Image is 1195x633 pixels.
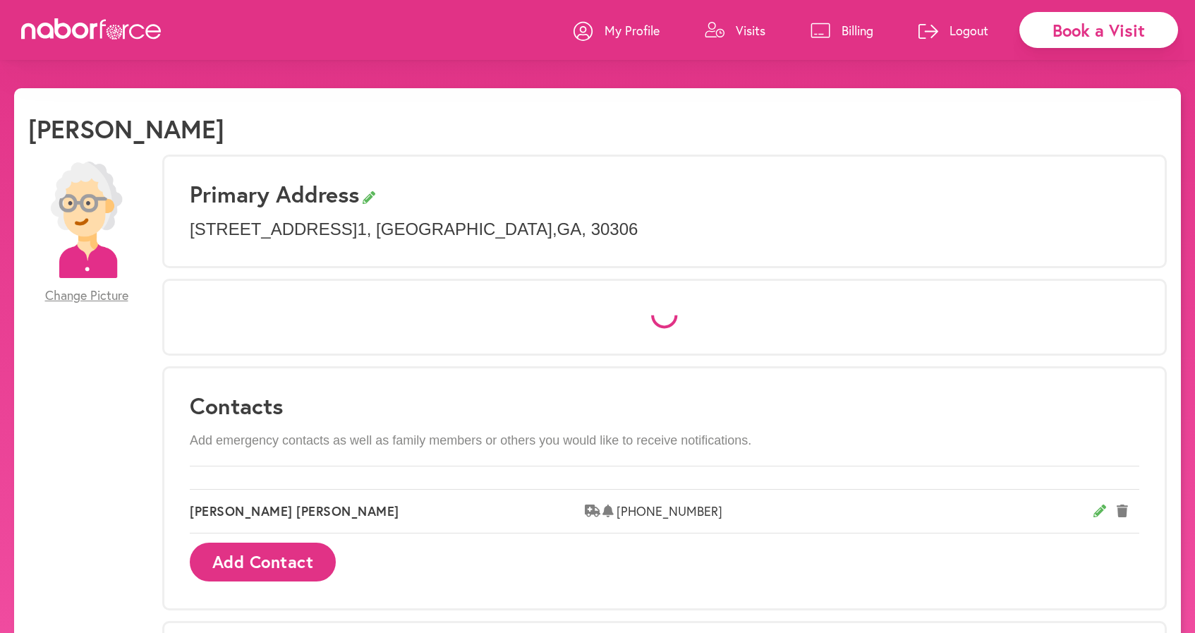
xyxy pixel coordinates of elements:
span: [PERSON_NAME] [PERSON_NAME] [190,504,585,519]
a: My Profile [574,9,660,52]
button: Add Contact [190,543,336,581]
p: My Profile [605,22,660,39]
span: Change Picture [45,288,128,303]
span: [PHONE_NUMBER] [617,504,1094,519]
img: efc20bcf08b0dac87679abea64c1faab.png [28,162,145,278]
p: Visits [736,22,765,39]
h3: Contacts [190,392,1139,419]
a: Billing [811,9,873,52]
p: Add emergency contacts as well as family members or others you would like to receive notifications. [190,433,1139,449]
div: Book a Visit [1019,12,1178,48]
a: Visits [705,9,765,52]
p: Logout [950,22,988,39]
a: Logout [918,9,988,52]
h3: Primary Address [190,181,1139,207]
p: Billing [842,22,873,39]
p: [STREET_ADDRESS] 1 , [GEOGRAPHIC_DATA] , GA , 30306 [190,219,1139,240]
h1: [PERSON_NAME] [28,114,224,144]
